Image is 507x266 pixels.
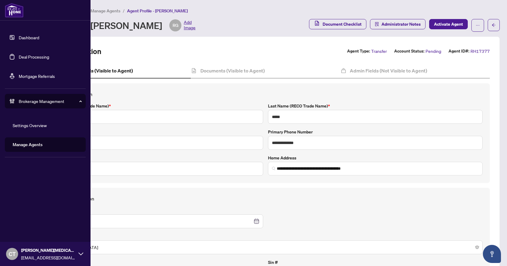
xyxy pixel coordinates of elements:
[394,48,424,55] label: Account Status:
[434,19,463,29] span: Activate Agent
[13,123,47,128] a: Settings Overview
[381,19,421,29] span: Administrator Notes
[123,7,125,14] li: /
[350,67,427,74] h4: Admin Fields (Not Visible to Agent)
[49,129,263,135] label: Legal Name
[50,67,133,74] h4: Agent Profile Fields (Visible to Agent)
[91,8,120,14] span: Manage Agents
[483,245,501,263] button: Open asap
[49,207,263,214] label: Date of Birth
[492,23,496,27] span: arrow-left
[184,19,196,31] span: Add Image
[200,67,265,74] h4: Documents (Visible to Agent)
[5,3,24,18] img: logo
[309,19,366,29] button: Document Checklist
[49,155,263,161] label: E-mail Address
[13,142,43,147] a: Manage Agents
[19,73,55,79] a: Mortgage Referrals
[31,19,196,31] div: Agent Profile - [PERSON_NAME]
[429,19,468,29] button: Activate Agent
[173,22,178,29] span: RG
[19,98,81,104] span: Brokerage Management
[9,250,16,258] span: CT
[470,48,490,55] span: RH17377
[375,22,379,26] span: solution
[268,103,483,109] label: Last Name (RECO Trade Name)
[49,91,483,98] h4: Contact Information
[21,247,75,254] span: [PERSON_NAME][MEDICAL_DATA]
[49,103,263,109] label: First Name (RECO Trade Name)
[127,8,188,14] span: Agent Profile - [PERSON_NAME]
[52,242,479,253] span: Male
[268,155,483,161] label: Home Address
[19,35,39,40] a: Dashboard
[272,167,276,170] img: search_icon
[49,233,483,240] label: Gender
[475,245,479,249] span: close-circle
[268,129,483,135] label: Primary Phone Number
[347,48,370,55] label: Agent Type:
[323,19,362,29] span: Document Checklist
[49,195,483,202] h4: Personal Information
[21,254,75,261] span: [EMAIL_ADDRESS][DOMAIN_NAME]
[49,259,263,266] label: Languages spoken
[448,48,469,55] label: Agent ID#:
[268,259,483,266] label: Sin #
[371,48,387,55] span: Transfer
[476,23,480,27] span: ellipsis
[426,48,441,55] span: Pending
[370,19,426,29] button: Administrator Notes
[19,54,49,59] a: Deal Processing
